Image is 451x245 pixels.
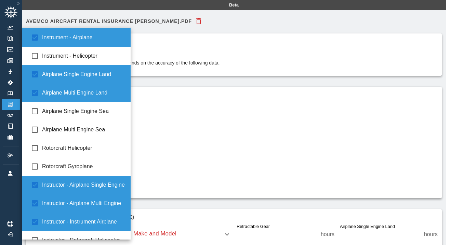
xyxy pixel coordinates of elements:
span: Airplane Single Engine Land [42,70,125,78]
span: Airplane Multi Engine Sea [42,126,125,134]
span: Instructor - Airplane Single Engine [42,181,125,189]
span: Rotorcraft Gyroplane [42,162,125,171]
span: Instructor - Instrument Airplane [42,218,125,226]
span: Instructor - Airplane Multi Engine [42,199,125,207]
span: Rotorcraft Helicopter [42,144,125,152]
span: Instrument - Helicopter [42,52,125,60]
span: Airplane Multi Engine Land [42,89,125,97]
span: Airplane Single Engine Sea [42,107,125,115]
span: Instrument - Airplane [42,33,125,42]
span: Instructor - Rotorcraft Helicopter [42,236,125,244]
